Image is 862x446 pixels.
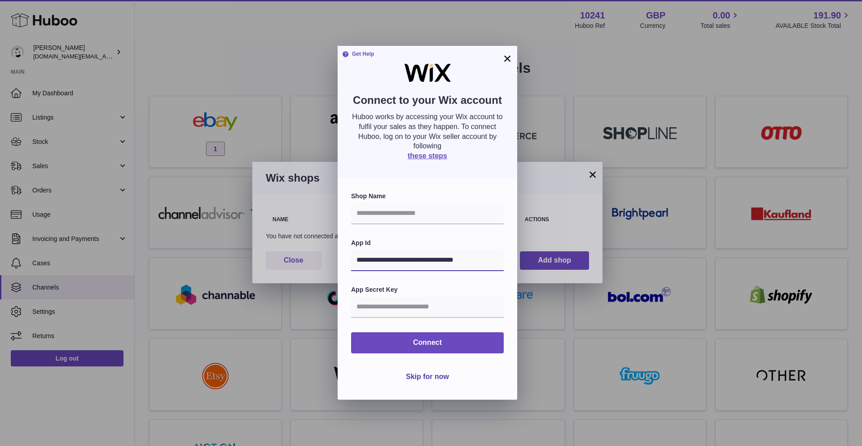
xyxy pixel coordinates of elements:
span: Skip for now [406,373,449,380]
label: App Id [351,239,504,247]
label: App Secret Key [351,285,504,294]
p: Huboo works by accessing your Wix account to fulfil your sales as they happen. To connect Huboo, ... [351,112,504,151]
strong: Get Help [342,50,374,58]
button: Connect [351,332,504,353]
span: Connect [413,339,442,346]
a: these steps [408,152,447,160]
button: × [502,53,513,64]
label: Shop Name [351,192,504,201]
button: Skip for now [399,368,456,386]
h2: Connect to your Wix account [351,93,504,112]
img: Wix Logo [389,64,466,82]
